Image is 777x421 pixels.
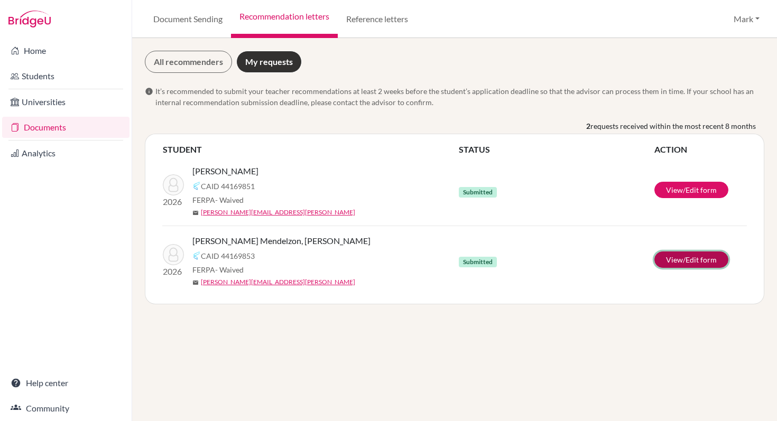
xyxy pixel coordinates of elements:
img: Bridge-U [8,11,51,27]
a: Students [2,66,129,87]
span: Submitted [459,187,497,198]
a: View/Edit form [654,182,728,198]
span: Submitted [459,257,497,267]
a: View/Edit form [654,251,728,268]
span: [PERSON_NAME] [192,165,258,177]
a: Home [2,40,129,61]
span: mail [192,210,199,216]
a: Universities [2,91,129,113]
span: mail [192,279,199,286]
span: FERPA [192,194,244,205]
a: [PERSON_NAME][EMAIL_ADDRESS][PERSON_NAME] [201,208,355,217]
th: STUDENT [162,143,458,156]
b: 2 [586,120,590,132]
a: Documents [2,117,129,138]
button: Mark [729,9,764,29]
span: [PERSON_NAME] Mendelzon, [PERSON_NAME] [192,235,371,247]
p: 2026 [163,265,184,278]
span: requests received within the most recent 8 months [590,120,756,132]
th: STATUS [458,143,654,156]
img: Common App logo [192,251,201,260]
span: - Waived [215,265,244,274]
img: Modica Mendelzon, Luna [163,244,184,265]
span: CAID 44169853 [201,250,255,261]
span: FERPA [192,264,244,275]
img: Common App logo [192,182,201,190]
a: My requests [236,51,302,73]
a: All recommenders [145,51,232,73]
a: Help center [2,372,129,394]
span: info [145,87,153,96]
span: - Waived [215,195,244,204]
img: Branski, Nicole [163,174,184,195]
a: [PERSON_NAME][EMAIL_ADDRESS][PERSON_NAME] [201,277,355,287]
th: ACTION [654,143,747,156]
a: Analytics [2,143,129,164]
p: 2026 [163,195,184,208]
span: It’s recommended to submit your teacher recommendations at least 2 weeks before the student’s app... [155,86,764,108]
a: Community [2,398,129,419]
span: CAID 44169851 [201,181,255,192]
